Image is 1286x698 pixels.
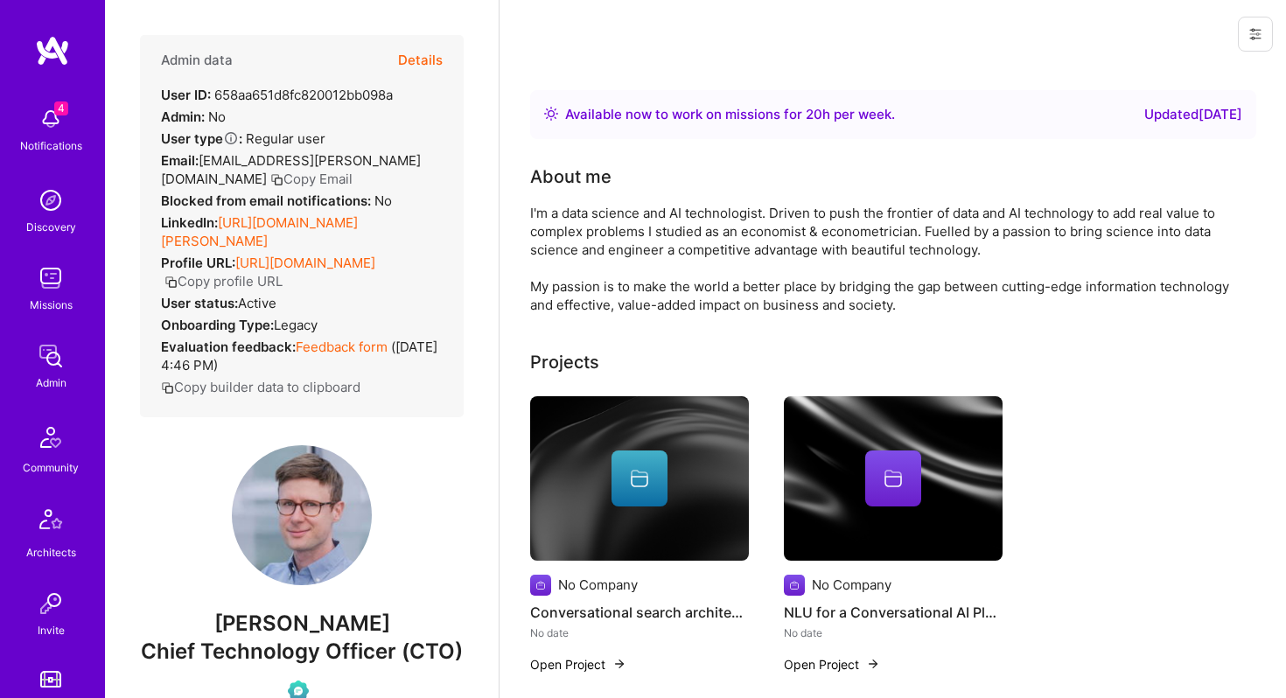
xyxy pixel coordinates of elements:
img: discovery [33,183,68,218]
div: Invite [38,621,65,639]
img: Invite [33,586,68,621]
img: teamwork [33,261,68,296]
img: admin teamwork [33,339,68,373]
div: Notifications [20,136,82,155]
div: Projects [530,349,599,375]
img: cover [530,396,749,561]
span: 4 [54,101,68,115]
a: [URL][DOMAIN_NAME][PERSON_NAME] [161,214,358,249]
div: Updated [DATE] [1144,104,1242,125]
img: Company logo [530,575,551,596]
img: Architects [30,501,72,543]
div: ( [DATE] 4:46 PM ) [161,338,443,374]
img: cover [784,396,1003,561]
div: Community [23,458,79,477]
span: legacy [274,317,318,333]
strong: LinkedIn: [161,214,218,231]
div: Missions [30,296,73,314]
h4: Admin data [161,52,233,68]
span: [PERSON_NAME] [140,611,464,637]
i: icon Copy [161,381,174,394]
i: icon Copy [164,276,178,289]
button: Copy profile URL [164,272,283,290]
div: No [161,108,226,126]
i: icon Copy [270,173,283,186]
button: Copy builder data to clipboard [161,378,360,396]
strong: Blocked from email notifications: [161,192,374,209]
div: No Company [812,576,891,594]
h4: Conversational search architecture [530,601,749,624]
img: Community [30,416,72,458]
button: Open Project [784,655,880,674]
img: arrow-right [612,657,626,671]
strong: Profile URL: [161,255,235,271]
div: No date [784,624,1003,642]
span: 20 [806,106,822,122]
strong: Email: [161,152,199,169]
span: Chief Technology Officer (CTO) [141,639,463,664]
div: Discovery [26,218,76,236]
img: arrow-right [866,657,880,671]
div: Available now to work on missions for h per week . [565,104,895,125]
button: Copy Email [270,170,353,188]
strong: User ID: [161,87,211,103]
strong: User status: [161,295,238,311]
img: Company logo [784,575,805,596]
img: tokens [40,671,61,688]
div: I'm a data science and AI technologist. Driven to push the frontier of data and AI technology to ... [530,204,1230,314]
strong: Onboarding Type: [161,317,274,333]
img: bell [33,101,68,136]
div: No date [530,624,749,642]
div: Admin [36,373,66,392]
div: Architects [26,543,76,562]
div: Regular user [161,129,325,148]
i: Help [223,130,239,146]
button: Details [398,35,443,86]
div: 658aa651d8fc820012bb098a [161,86,393,104]
img: User Avatar [232,445,372,585]
img: Availability [544,107,558,121]
strong: User type : [161,130,242,147]
strong: Evaluation feedback: [161,339,296,355]
div: About me [530,164,612,190]
a: [URL][DOMAIN_NAME] [235,255,375,271]
a: Feedback form [296,339,388,355]
img: logo [35,35,70,66]
strong: Admin: [161,108,205,125]
div: No Company [558,576,638,594]
span: Active [238,295,276,311]
h4: NLU for a Conversational AI Platform [784,601,1003,624]
div: No [161,192,392,210]
button: Open Project [530,655,626,674]
span: [EMAIL_ADDRESS][PERSON_NAME][DOMAIN_NAME] [161,152,421,187]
